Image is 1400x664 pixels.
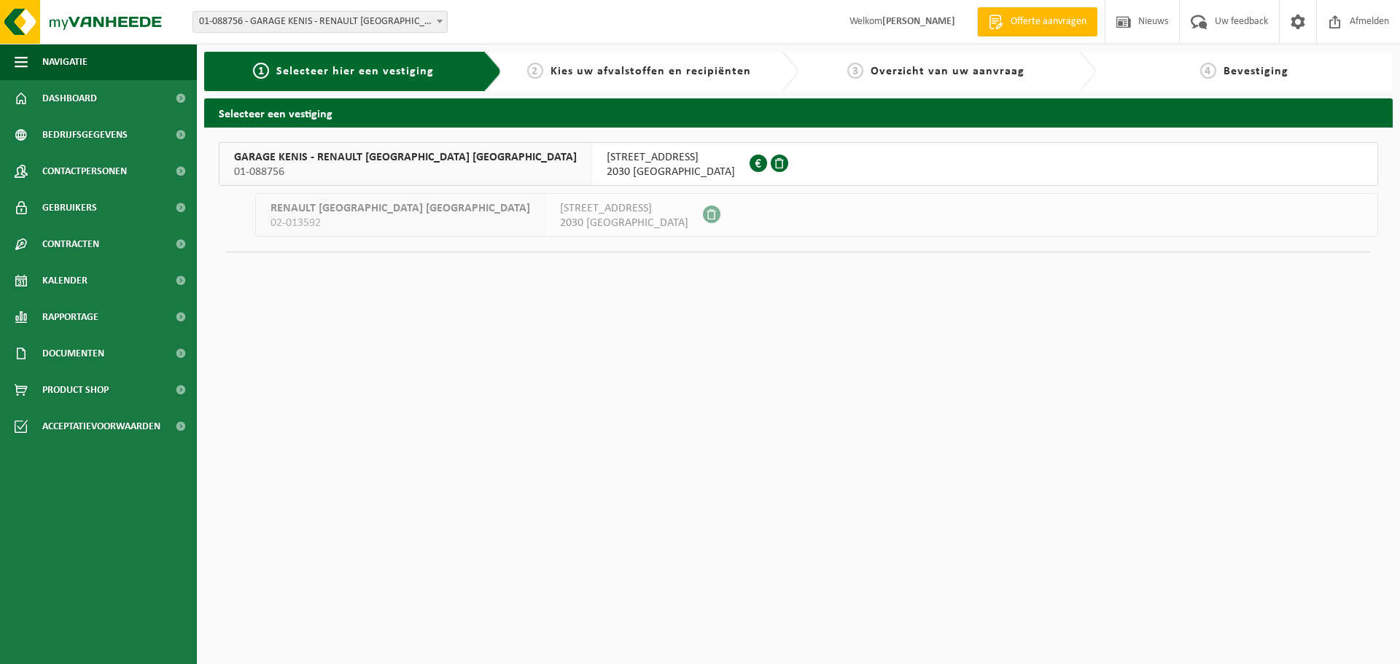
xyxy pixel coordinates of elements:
[1224,66,1288,77] span: Bevestiging
[42,80,97,117] span: Dashboard
[1007,15,1090,29] span: Offerte aanvragen
[42,153,127,190] span: Contactpersonen
[847,63,863,79] span: 3
[607,165,735,179] span: 2030 [GEOGRAPHIC_DATA]
[42,262,87,299] span: Kalender
[271,201,530,216] span: RENAULT [GEOGRAPHIC_DATA] [GEOGRAPHIC_DATA]
[527,63,543,79] span: 2
[871,66,1024,77] span: Overzicht van uw aanvraag
[219,142,1378,186] button: GARAGE KENIS - RENAULT [GEOGRAPHIC_DATA] [GEOGRAPHIC_DATA] 01-088756 [STREET_ADDRESS]2030 [GEOGRA...
[1200,63,1216,79] span: 4
[560,216,688,230] span: 2030 [GEOGRAPHIC_DATA]
[551,66,751,77] span: Kies uw afvalstoffen en recipiënten
[42,335,104,372] span: Documenten
[276,66,434,77] span: Selecteer hier een vestiging
[560,201,688,216] span: [STREET_ADDRESS]
[234,165,577,179] span: 01-088756
[271,216,530,230] span: 02-013592
[42,44,87,80] span: Navigatie
[42,117,128,153] span: Bedrijfsgegevens
[253,63,269,79] span: 1
[882,16,955,27] strong: [PERSON_NAME]
[42,190,97,226] span: Gebruikers
[607,150,735,165] span: [STREET_ADDRESS]
[192,11,448,33] span: 01-088756 - GARAGE KENIS - RENAULT ANTWERPEN NV - ANTWERPEN
[42,299,98,335] span: Rapportage
[204,98,1393,127] h2: Selecteer een vestiging
[42,226,99,262] span: Contracten
[234,150,577,165] span: GARAGE KENIS - RENAULT [GEOGRAPHIC_DATA] [GEOGRAPHIC_DATA]
[42,372,109,408] span: Product Shop
[42,408,160,445] span: Acceptatievoorwaarden
[977,7,1097,36] a: Offerte aanvragen
[193,12,447,32] span: 01-088756 - GARAGE KENIS - RENAULT ANTWERPEN NV - ANTWERPEN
